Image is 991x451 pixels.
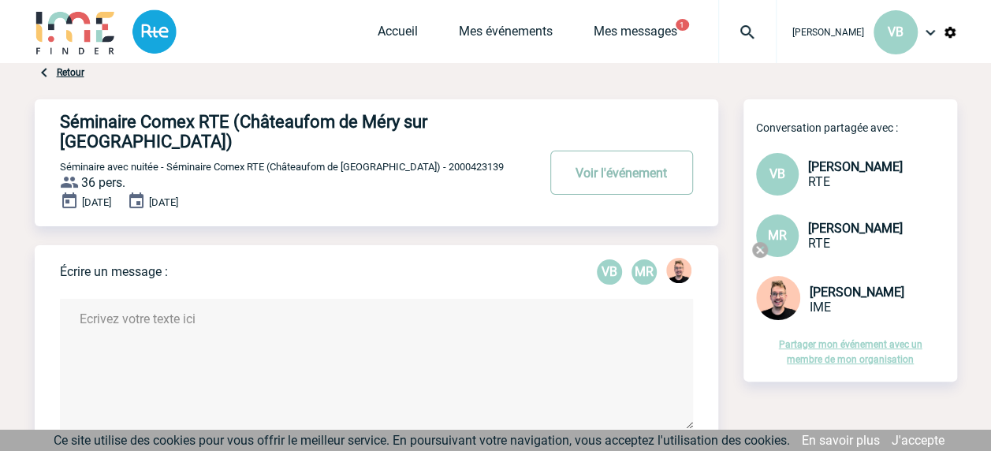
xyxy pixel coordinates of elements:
span: 36 pers. [81,175,125,190]
span: Séminaire avec nuitée - Séminaire Comex RTE (Châteaufom de [GEOGRAPHIC_DATA]) - 2000423139 [60,161,504,173]
a: Mes messages [594,24,677,46]
span: VB [769,166,785,181]
a: En savoir plus [802,433,880,448]
span: Ce site utilise des cookies pour vous offrir le meilleur service. En poursuivant votre navigation... [54,433,790,448]
p: MR [631,259,657,285]
span: [PERSON_NAME] [808,159,903,174]
p: Écrire un message : [60,264,168,279]
span: RTE [808,236,830,251]
span: [DATE] [149,196,178,208]
span: RTE [808,174,830,189]
h4: Séminaire Comex RTE (Châteaufom de Méry sur [GEOGRAPHIC_DATA]) [60,112,490,151]
a: Partager mon événement avec un membre de mon organisation [779,339,922,365]
a: Mes événements [459,24,553,46]
span: [PERSON_NAME] [792,27,864,38]
span: [PERSON_NAME] [808,221,903,236]
a: J'accepte [892,433,944,448]
div: Valérie BACHELOT [597,259,622,285]
span: [DATE] [82,196,111,208]
img: 129741-1.png [666,258,691,283]
p: Conversation partagée avec : [756,121,957,134]
div: Marisa RICHARD [631,259,657,285]
button: Voir l'événement [550,151,693,195]
span: MR [768,228,787,243]
p: VB [597,259,622,285]
span: [PERSON_NAME] [810,285,904,300]
span: IME [810,300,831,315]
img: IME-Finder [35,9,117,54]
img: 129741-1.png [756,276,800,320]
button: 1 [676,19,689,31]
a: Accueil [378,24,418,46]
span: VB [888,24,903,39]
div: Stefan MILADINOVIC [666,258,691,286]
img: cancel-24-px-g.png [751,240,769,259]
a: Retour [57,67,84,78]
